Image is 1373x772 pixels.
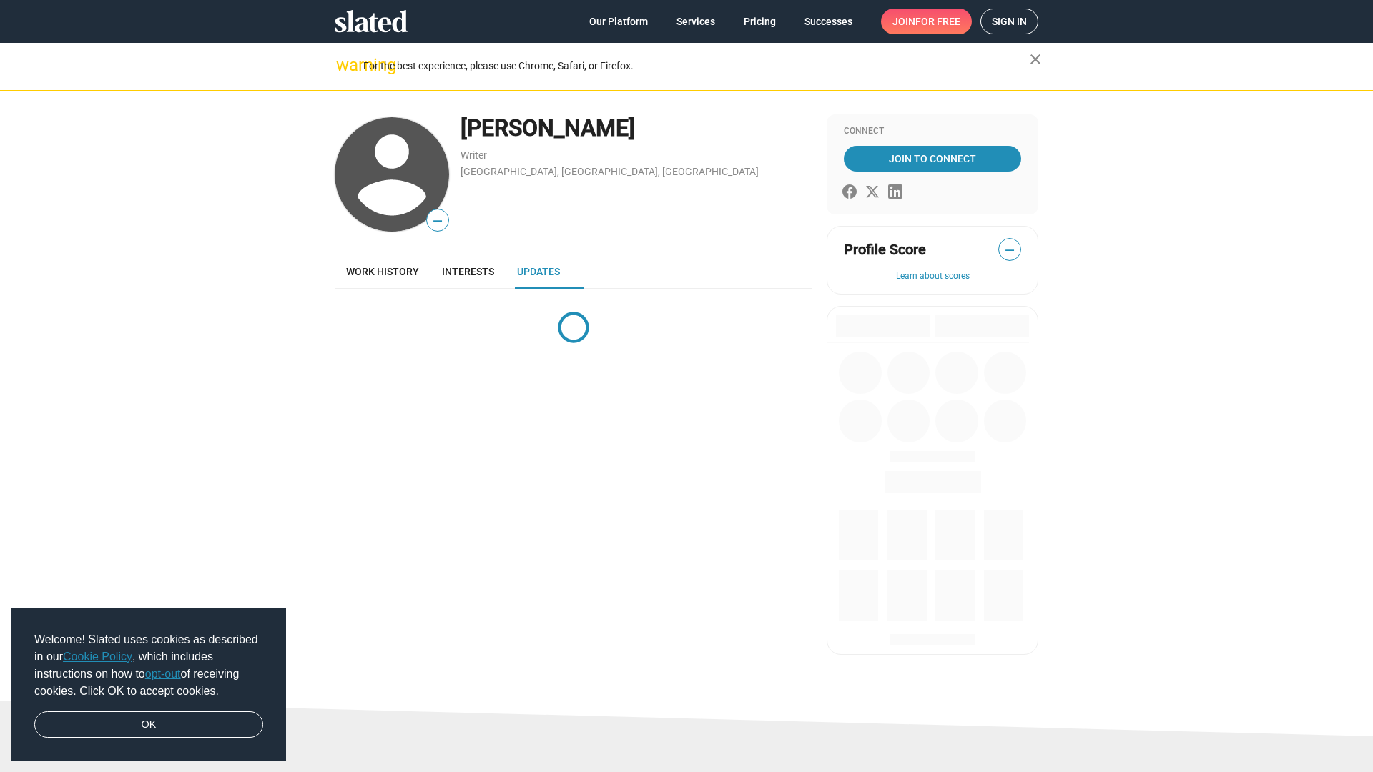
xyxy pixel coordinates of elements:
a: dismiss cookie message [34,711,263,738]
a: Work history [335,254,430,289]
a: Join To Connect [844,146,1021,172]
span: Updates [517,266,560,277]
a: Pricing [732,9,787,34]
div: [PERSON_NAME] [461,113,812,144]
span: — [999,241,1020,259]
mat-icon: close [1027,51,1044,68]
span: Sign in [992,9,1027,34]
a: Interests [430,254,506,289]
span: Join [892,9,960,34]
a: Writer [461,149,487,161]
span: Services [676,9,715,34]
a: Updates [506,254,571,289]
a: opt-out [145,668,181,680]
a: [GEOGRAPHIC_DATA], [GEOGRAPHIC_DATA], [GEOGRAPHIC_DATA] [461,166,759,177]
span: Our Platform [589,9,648,34]
a: Joinfor free [881,9,972,34]
a: Our Platform [578,9,659,34]
span: — [427,212,448,230]
a: Successes [793,9,864,34]
span: Join To Connect [847,146,1018,172]
div: Connect [844,126,1021,137]
span: Work history [346,266,419,277]
span: Interests [442,266,494,277]
a: Cookie Policy [63,650,132,663]
span: Welcome! Slated uses cookies as described in our , which includes instructions on how to of recei... [34,631,263,700]
span: Pricing [744,9,776,34]
div: cookieconsent [11,608,286,761]
mat-icon: warning [336,56,353,74]
a: Services [665,9,727,34]
span: for free [915,9,960,34]
button: Learn about scores [844,271,1021,282]
span: Profile Score [844,240,926,259]
div: For the best experience, please use Chrome, Safari, or Firefox. [363,56,1030,76]
span: Successes [804,9,852,34]
a: Sign in [980,9,1038,34]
